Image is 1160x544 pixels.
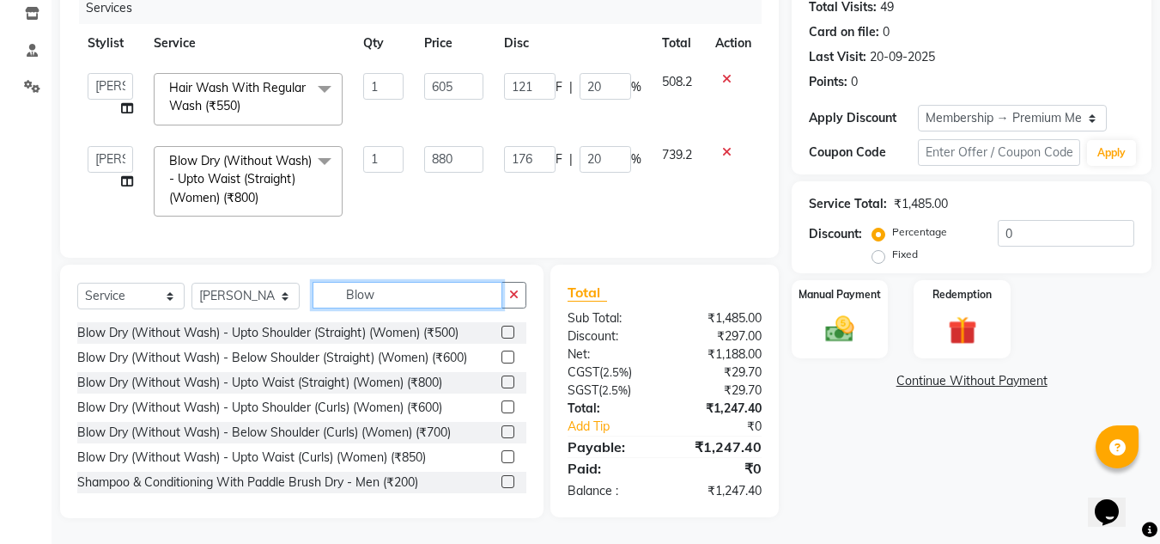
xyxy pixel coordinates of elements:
div: Blow Dry (Without Wash) - Upto Shoulder (Curls) (Women) (₹600) [77,399,442,417]
div: Net: [555,345,665,364]
div: Blow Dry (Without Wash) - Upto Waist (Curls) (Women) (₹850) [77,449,426,467]
span: % [631,78,641,96]
div: ₹1,247.40 [665,437,774,457]
div: ₹1,485.00 [894,195,948,213]
span: CGST [568,364,599,380]
div: Paid: [555,458,665,479]
div: ₹1,247.40 [665,482,774,500]
div: ₹0 [665,458,774,479]
th: Total [652,24,705,63]
div: Blow Dry (Without Wash) - Upto Shoulder (Straight) (Women) (₹500) [77,324,459,342]
div: 0 [851,73,858,91]
div: 0 [883,23,890,41]
div: ₹297.00 [665,327,774,345]
div: Service Total: [809,195,887,213]
span: F [556,78,562,96]
div: Shampoo & Conditioning With Paddle Brush Dry - Men (₹200) [77,474,418,492]
div: Discount: [809,225,862,243]
div: Blow Dry (Without Wash) - Upto Waist (Straight) (Women) (₹800) [77,374,442,392]
th: Stylist [77,24,143,63]
a: x [240,98,248,113]
div: ₹29.70 [665,382,774,400]
label: Manual Payment [799,287,881,303]
span: | [569,78,573,96]
span: Blow Dry (Without Wash) - Upto Waist (Straight) (Women) (₹800) [169,153,312,205]
label: Fixed [892,247,918,262]
th: Service [143,24,353,63]
span: SGST [568,382,598,398]
div: ( ) [555,364,665,382]
span: 2.5% [603,365,629,379]
div: 20-09-2025 [870,48,935,66]
div: Balance : [555,482,665,500]
span: 508.2 [662,74,692,89]
th: Disc [494,24,652,63]
div: Blow Dry (Without Wash) - Below Shoulder (Curls) (Women) (₹700) [77,424,451,442]
button: Apply [1087,140,1136,166]
div: Total: [555,400,665,418]
th: Action [705,24,762,63]
span: 2.5% [602,383,628,397]
div: Coupon Code [809,144,917,162]
div: ₹1,188.00 [665,345,774,364]
div: Blow Dry (Without Wash) - Below Shoulder (Straight) (Women) (₹600) [77,349,467,367]
div: Discount: [555,327,665,345]
div: Sub Total: [555,309,665,327]
iframe: chat widget [1088,475,1143,527]
div: ₹1,247.40 [665,400,774,418]
div: Card on file: [809,23,879,41]
img: _cash.svg [817,313,863,345]
a: Add Tip [555,418,683,436]
label: Percentage [892,224,947,240]
a: x [258,190,266,205]
span: | [569,150,573,168]
label: Redemption [932,287,992,303]
span: Total [568,284,607,302]
th: Qty [353,24,414,63]
div: ₹1,485.00 [665,309,774,327]
span: F [556,150,562,168]
div: Apply Discount [809,109,917,127]
div: ₹0 [683,418,775,436]
a: Continue Without Payment [795,372,1148,390]
input: Search or Scan [313,282,502,309]
div: ₹29.70 [665,364,774,382]
th: Price [414,24,494,63]
div: ( ) [555,382,665,400]
div: Points: [809,73,847,91]
div: Payable: [555,437,665,457]
img: _gift.svg [939,313,986,348]
span: % [631,150,641,168]
span: 739.2 [662,147,692,162]
span: Hair Wash With Regular Wash (₹550) [169,80,306,113]
div: Last Visit: [809,48,866,66]
input: Enter Offer / Coupon Code [918,139,1080,166]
